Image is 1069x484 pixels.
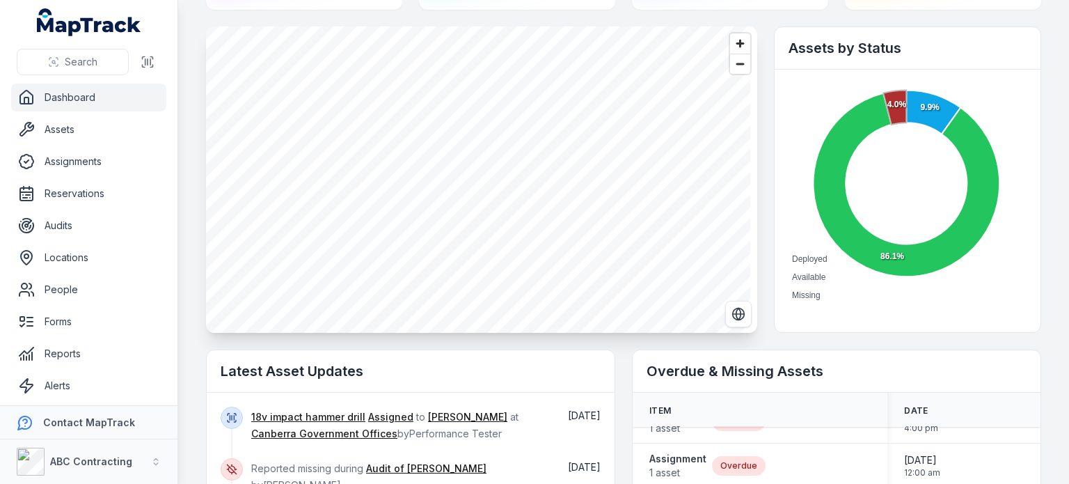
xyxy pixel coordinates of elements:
span: 1 asset [649,421,706,435]
strong: Assignment [649,452,706,466]
a: Assignment1 asset [649,452,706,480]
canvas: Map [206,26,750,333]
span: [DATE] [568,461,601,473]
div: Overdue [712,456,766,476]
time: 7/23/2025, 12:42:03 PM [568,461,601,473]
a: People [11,276,166,304]
a: Assets [11,116,166,143]
a: Alerts [11,372,166,400]
a: Forms [11,308,166,336]
button: Switch to Satellite View [725,301,752,327]
a: Settings [11,404,166,432]
a: 18v impact hammer drill [251,410,365,424]
a: Dashboard [11,84,166,111]
button: Search [17,49,129,75]
span: [DATE] [904,453,940,467]
span: 4:00 pm [904,423,938,434]
span: Available [792,272,825,282]
h2: Assets by Status [789,38,1027,58]
span: Item [649,405,671,416]
time: 7/30/2025, 6:31:08 AM [568,409,601,421]
button: Zoom in [730,33,750,54]
a: MapTrack [37,8,141,36]
a: Assigned [368,410,413,424]
span: 12:00 am [904,467,940,478]
a: Assignments [11,148,166,175]
a: Canberra Government Offices [251,427,397,441]
strong: ABC Contracting [50,455,132,467]
span: to at by Performance Tester [251,411,518,439]
time: 5/23/2025, 12:00:00 AM [904,453,940,478]
button: Zoom out [730,54,750,74]
span: [DATE] [568,409,601,421]
strong: Contact MapTrack [43,416,135,428]
a: Locations [11,244,166,272]
h2: Overdue & Missing Assets [647,361,1027,381]
span: 1 asset [649,466,706,480]
h2: Latest Asset Updates [221,361,601,381]
a: Reports [11,340,166,368]
a: Reservations [11,180,166,208]
a: [PERSON_NAME] [428,410,507,424]
a: Audits [11,212,166,240]
span: Deployed [792,254,828,264]
span: Search [65,55,97,69]
span: Date [904,405,928,416]
span: Missing [792,290,821,300]
a: Audit of [PERSON_NAME] [366,462,486,476]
